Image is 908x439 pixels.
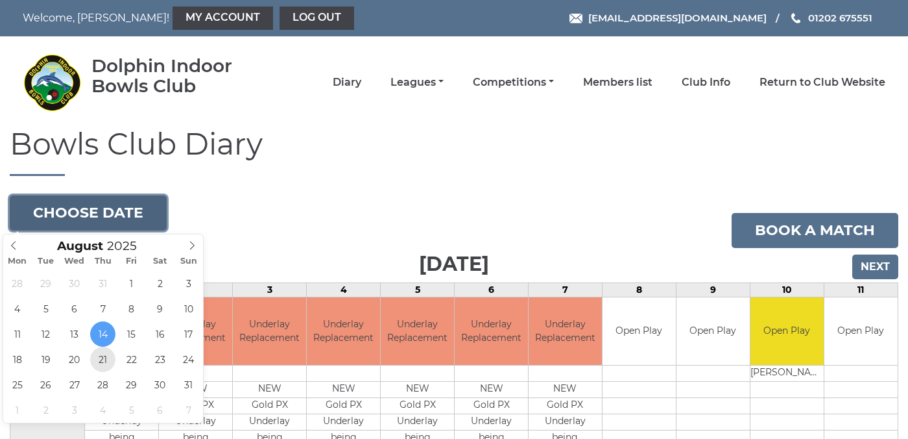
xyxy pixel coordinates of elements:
td: 5 [381,282,455,297]
span: August 17, 2025 [176,321,201,347]
span: August 14, 2025 [90,321,115,347]
td: Underlay [233,414,306,431]
td: Gold PX [381,398,454,414]
td: 11 [824,282,898,297]
a: Club Info [682,75,730,90]
td: Gold PX [455,398,528,414]
h1: Bowls Club Diary [10,128,898,176]
span: August 15, 2025 [119,321,144,347]
td: [PERSON_NAME] [750,366,824,382]
span: August 10, 2025 [176,296,201,321]
td: Open Play [603,297,676,366]
span: August 31, 2025 [176,372,201,397]
span: August 21, 2025 [90,347,115,372]
span: August 30, 2025 [147,372,173,397]
input: Scroll to increment [103,238,154,253]
td: Open Play [676,297,750,366]
span: August 13, 2025 [62,321,87,347]
span: July 31, 2025 [90,271,115,296]
td: 7 [529,282,603,297]
span: September 5, 2025 [119,397,144,423]
td: Underlay [307,414,380,431]
button: Choose date [10,195,167,231]
span: Wed [60,257,89,266]
a: Members list [583,75,652,90]
span: September 6, 2025 [147,397,173,423]
span: Thu [89,257,117,266]
span: August 5, 2025 [33,296,58,321]
input: Next [852,255,898,279]
a: Diary [333,75,361,90]
td: Gold PX [233,398,306,414]
td: NEW [381,382,454,398]
span: September 1, 2025 [5,397,30,423]
span: Scroll to increment [57,240,103,253]
span: August 16, 2025 [147,321,173,347]
td: Underlay [381,414,454,431]
span: August 9, 2025 [147,296,173,321]
td: Underlay Replacement [529,297,602,366]
td: NEW [455,382,528,398]
span: September 4, 2025 [90,397,115,423]
span: July 29, 2025 [33,271,58,296]
span: August 27, 2025 [62,372,87,397]
a: Competitions [473,75,554,90]
a: My Account [173,6,273,30]
td: 6 [455,282,529,297]
img: Dolphin Indoor Bowls Club [23,53,81,112]
span: September 7, 2025 [176,397,201,423]
span: Mon [3,257,32,266]
span: August 1, 2025 [119,271,144,296]
span: [EMAIL_ADDRESS][DOMAIN_NAME] [588,12,767,24]
span: August 6, 2025 [62,296,87,321]
td: Open Play [750,297,824,366]
td: Gold PX [529,398,602,414]
span: August 8, 2025 [119,296,144,321]
td: Underlay Replacement [381,297,454,366]
td: 10 [750,282,824,297]
span: September 3, 2025 [62,397,87,423]
td: NEW [233,382,306,398]
a: Return to Club Website [759,75,885,90]
span: August 12, 2025 [33,321,58,347]
span: Tue [32,257,60,266]
nav: Welcome, [PERSON_NAME]! [23,6,371,30]
td: Open Play [824,297,898,366]
img: Phone us [791,13,800,23]
span: August 18, 2025 [5,347,30,372]
div: Dolphin Indoor Bowls Club [91,56,270,96]
td: Underlay [455,414,528,431]
a: Log out [280,6,354,30]
span: August 19, 2025 [33,347,58,372]
img: Email [569,14,582,23]
a: Leagues [390,75,444,90]
a: Phone us 01202 675551 [789,10,872,25]
span: Sat [146,257,174,266]
span: August 25, 2025 [5,372,30,397]
a: Book a match [732,213,898,248]
td: 8 [602,282,676,297]
span: August 22, 2025 [119,347,144,372]
td: Underlay Replacement [307,297,380,366]
td: Underlay Replacement [233,297,306,366]
span: August 2, 2025 [147,271,173,296]
span: August 29, 2025 [119,372,144,397]
span: August 4, 2025 [5,296,30,321]
span: Fri [117,257,146,266]
span: 01202 675551 [808,12,872,24]
span: Sun [174,257,203,266]
span: August 24, 2025 [176,347,201,372]
a: Email [EMAIL_ADDRESS][DOMAIN_NAME] [569,10,767,25]
td: NEW [529,382,602,398]
span: August 7, 2025 [90,296,115,321]
span: August 20, 2025 [62,347,87,372]
span: July 30, 2025 [62,271,87,296]
span: July 28, 2025 [5,271,30,296]
td: 4 [307,282,381,297]
span: August 3, 2025 [176,271,201,296]
td: NEW [307,382,380,398]
span: August 11, 2025 [5,321,30,347]
td: Underlay [529,414,602,431]
span: August 23, 2025 [147,347,173,372]
td: 3 [233,282,307,297]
